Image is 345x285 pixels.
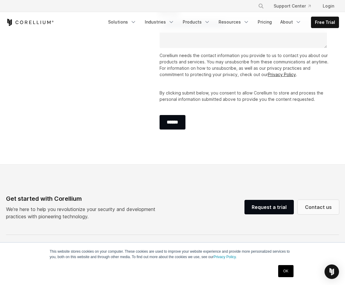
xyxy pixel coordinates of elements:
[251,1,339,11] div: Navigation Menu
[6,206,160,220] p: We’re here to help you revolutionize your security and development practices with pioneering tech...
[213,255,237,259] a: Privacy Policy.
[6,194,160,203] div: Get started with Corellium
[254,17,275,27] a: Pricing
[244,200,294,214] a: Request a trial
[104,17,339,28] div: Navigation Menu
[215,17,253,27] a: Resources
[278,265,294,277] a: OK
[50,249,295,260] p: This website stores cookies on your computer. These cookies are used to improve your website expe...
[104,17,140,27] a: Solutions
[6,19,54,26] a: Corellium Home
[160,90,330,102] p: By clicking submit below, you consent to allow Corellium to store and process the personal inform...
[160,52,330,78] p: Corellium needs the contact information you provide to us to contact you about our products and s...
[179,17,214,27] a: Products
[325,264,339,279] div: Open Intercom Messenger
[298,200,339,214] a: Contact us
[141,17,178,27] a: Industries
[277,17,305,27] a: About
[256,1,266,11] button: Search
[318,1,339,11] a: Login
[269,1,315,11] a: Support Center
[311,17,339,28] a: Free Trial
[268,72,296,77] a: Privacy Policy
